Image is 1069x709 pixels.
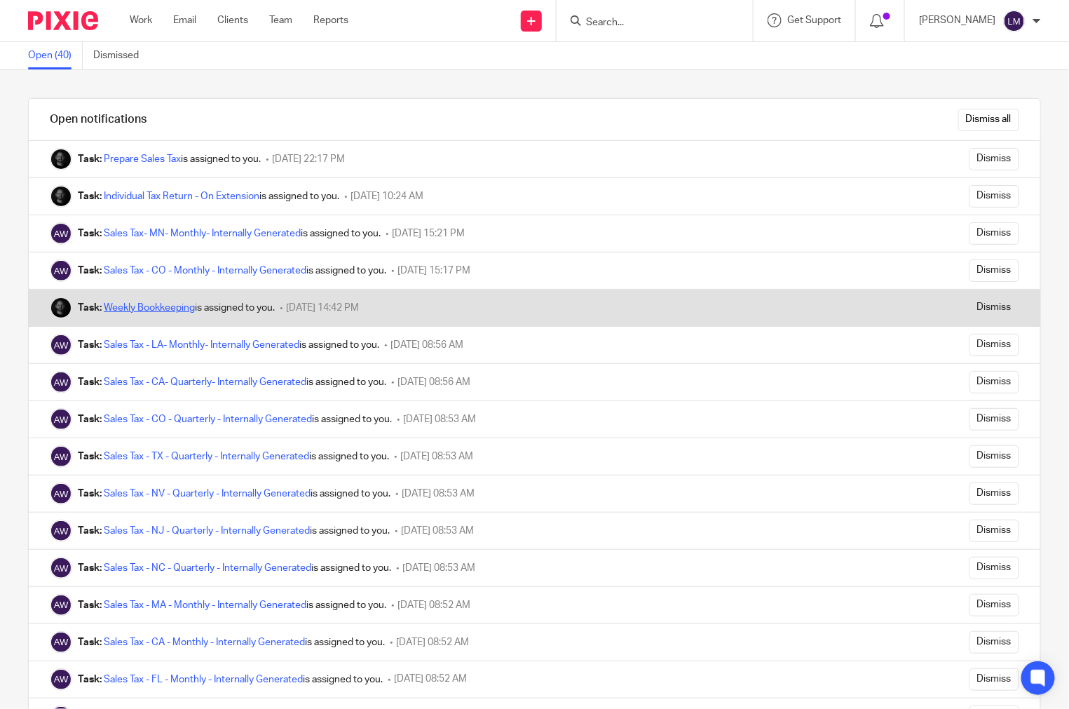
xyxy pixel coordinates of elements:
a: Sales Tax- MN- Monthly- Internally Generated [104,229,301,238]
img: Alexis Witkowski [50,631,72,654]
a: Dismissed [93,42,149,69]
div: is assigned to you. [78,561,391,575]
div: is assigned to you. [78,264,386,278]
a: Sales Tax - FL - Monthly - Internally Generated [104,675,303,684]
span: [DATE] 22:17 PM [272,154,345,164]
span: [DATE] 08:52 AM [397,600,470,610]
b: Task: [78,266,102,276]
p: [PERSON_NAME] [919,13,996,27]
div: is assigned to you. [78,450,389,464]
input: Dismiss [969,520,1019,542]
input: Dismiss all [958,109,1019,131]
input: Dismiss [969,371,1019,393]
span: [DATE] 08:52 AM [394,675,467,684]
b: Task: [78,526,102,536]
a: Sales Tax - TX - Quarterly - Internally Generated [104,452,309,461]
input: Dismiss [969,668,1019,691]
a: Clients [217,13,248,27]
input: Dismiss [969,148,1019,170]
input: Dismiss [969,185,1019,208]
input: Dismiss [969,297,1019,319]
a: Sales Tax - LA- Monthly- Internally Generated [104,340,299,350]
img: svg%3E [1003,10,1026,32]
input: Dismiss [969,259,1019,282]
img: Alexis Witkowski [50,668,72,691]
b: Task: [78,229,102,238]
b: Task: [78,303,102,313]
img: Chris Nowicki [50,185,72,208]
div: is assigned to you. [78,301,275,315]
a: Prepare Sales Tax [104,154,181,164]
img: Alexis Witkowski [50,520,72,542]
input: Dismiss [969,222,1019,245]
b: Task: [78,414,102,424]
img: Chris Nowicki [50,297,72,319]
span: [DATE] 14:42 PM [286,303,359,313]
b: Task: [78,340,102,350]
b: Task: [78,489,102,499]
input: Dismiss [969,445,1019,468]
b: Task: [78,675,102,684]
div: is assigned to you. [78,524,390,538]
a: Reports [313,13,348,27]
img: Chris Nowicki [50,148,72,170]
a: Sales Tax - CA - Monthly - Internally Generated [104,637,305,647]
a: Sales Tax - NV - Quarterly - Internally Generated [104,489,311,499]
a: Sales Tax - CO - Quarterly - Internally Generated [104,414,312,424]
b: Task: [78,637,102,647]
span: [DATE] 08:53 AM [403,414,476,424]
a: Individual Tax Return - On Extension [104,191,259,201]
a: Email [173,13,196,27]
a: Team [269,13,292,27]
img: Alexis Witkowski [50,408,72,431]
img: Alexis Witkowski [50,371,72,393]
div: is assigned to you. [78,375,386,389]
div: is assigned to you. [78,412,392,426]
span: [DATE] 08:56 AM [397,377,470,387]
a: Sales Tax - MA - Monthly - Internally Generated [104,600,306,610]
img: Alexis Witkowski [50,557,72,579]
h1: Open notifications [50,112,147,127]
input: Search [585,17,711,29]
div: is assigned to you. [78,227,381,241]
span: [DATE] 15:21 PM [392,229,465,238]
a: Sales Tax - NC - Quarterly - Internally Generated [104,563,311,573]
img: Alexis Witkowski [50,334,72,356]
span: [DATE] 08:53 AM [402,563,475,573]
input: Dismiss [969,482,1019,505]
div: is assigned to you. [78,152,261,166]
span: [DATE] 10:24 AM [350,191,423,201]
a: Open (40) [28,42,83,69]
img: Alexis Witkowski [50,222,72,245]
div: is assigned to you. [78,487,390,501]
div: is assigned to you. [78,189,339,203]
b: Task: [78,600,102,610]
b: Task: [78,563,102,573]
input: Dismiss [969,334,1019,356]
img: Alexis Witkowski [50,445,72,468]
a: Sales Tax - CA- Quarterly- Internally Generated [104,377,306,387]
img: Alexis Witkowski [50,259,72,282]
b: Task: [78,191,102,201]
div: is assigned to you. [78,635,385,649]
div: is assigned to you. [78,673,383,687]
input: Dismiss [969,631,1019,654]
a: Sales Tax - NJ - Quarterly - Internally Generated [104,526,310,536]
a: Work [130,13,152,27]
span: [DATE] 08:53 AM [400,452,473,461]
img: Alexis Witkowski [50,594,72,616]
img: Pixie [28,11,98,30]
span: [DATE] 08:53 AM [402,489,475,499]
span: [DATE] 15:17 PM [397,266,470,276]
input: Dismiss [969,594,1019,616]
b: Task: [78,452,102,461]
b: Task: [78,154,102,164]
a: Sales Tax - CO - Monthly - Internally Generated [104,266,306,276]
input: Dismiss [969,408,1019,431]
a: Weekly Bookkeeping [104,303,195,313]
span: [DATE] 08:52 AM [396,637,469,647]
span: Get Support [787,15,841,25]
span: [DATE] 08:56 AM [390,340,463,350]
span: [DATE] 08:53 AM [401,526,474,536]
div: is assigned to you. [78,598,386,612]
